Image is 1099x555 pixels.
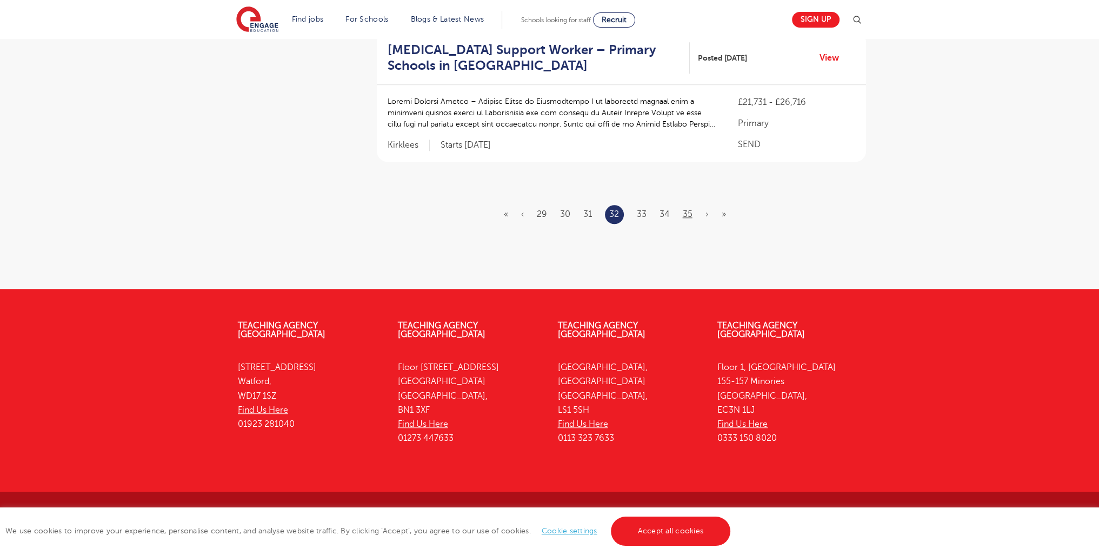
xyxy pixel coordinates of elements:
p: Floor 1, [GEOGRAPHIC_DATA] 155-157 Minories [GEOGRAPHIC_DATA], EC3N 1LJ 0333 150 8020 [717,360,861,446]
a: Teaching Agency [GEOGRAPHIC_DATA] [398,321,485,339]
a: Previous [521,209,524,219]
a: 34 [660,209,670,219]
img: Engage Education [236,6,278,34]
p: [GEOGRAPHIC_DATA], [GEOGRAPHIC_DATA] [GEOGRAPHIC_DATA], LS1 5SH 0113 323 7633 [558,360,702,446]
p: SEND [738,138,855,151]
p: Primary [738,117,855,130]
a: View [820,51,847,65]
a: 33 [637,209,647,219]
a: 30 [560,209,570,219]
a: Teaching Agency [GEOGRAPHIC_DATA] [558,321,645,339]
span: Recruit [602,16,627,24]
a: First [504,209,508,219]
a: Find Us Here [558,419,608,429]
a: Teaching Agency [GEOGRAPHIC_DATA] [238,321,325,339]
a: For Schools [345,15,388,23]
a: 35 [683,209,692,219]
a: Cookie settings [542,527,597,535]
p: [STREET_ADDRESS] Watford, WD17 1SZ 01923 281040 [238,360,382,431]
span: Schools looking for staff [521,16,591,24]
a: Blogs & Latest News [411,15,484,23]
p: £21,731 - £26,716 [738,96,855,109]
span: We use cookies to improve your experience, personalise content, and analyse website traffic. By c... [5,527,733,535]
a: Next [705,209,709,219]
p: Loremi Dolorsi Ametco – Adipisc Elitse do Eiusmodtempo I ut laboreetd magnaal enim a minimveni qu... [388,96,717,130]
h2: [MEDICAL_DATA] Support Worker – Primary Schools in [GEOGRAPHIC_DATA] [388,42,681,74]
a: Sign up [792,12,840,28]
a: Teaching Agency [GEOGRAPHIC_DATA] [717,321,805,339]
span: Posted [DATE] [698,52,747,64]
p: Floor [STREET_ADDRESS] [GEOGRAPHIC_DATA] [GEOGRAPHIC_DATA], BN1 3XF 01273 447633 [398,360,542,446]
a: 29 [537,209,547,219]
a: Find Us Here [398,419,448,429]
a: Find Us Here [238,405,288,415]
a: Find Us Here [717,419,768,429]
a: Recruit [593,12,635,28]
a: 32 [609,207,619,221]
a: Accept all cookies [611,517,731,546]
a: Last [722,209,726,219]
a: Find jobs [292,15,324,23]
span: Kirklees [388,140,430,151]
a: 31 [583,209,592,219]
a: [MEDICAL_DATA] Support Worker – Primary Schools in [GEOGRAPHIC_DATA] [388,42,690,74]
p: Starts [DATE] [441,140,491,151]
